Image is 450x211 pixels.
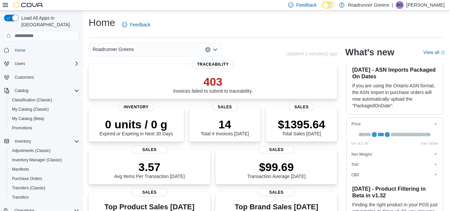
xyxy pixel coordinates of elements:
[234,203,318,211] h3: Top Brand Sales [DATE]
[12,185,45,191] span: Transfers (Classic)
[15,48,25,53] span: Home
[19,15,79,28] span: Load All Apps in [GEOGRAPHIC_DATA]
[7,146,82,155] button: Adjustments (Classic)
[345,47,394,58] h2: What's new
[12,97,52,103] span: Classification (Classic)
[12,116,44,121] span: My Catalog (Beta)
[130,21,150,28] span: Feedback
[258,146,295,154] span: Sales
[1,59,82,68] button: Users
[9,115,47,123] a: My Catalog (Beta)
[9,105,79,113] span: My Catalog (Classic)
[9,156,79,164] span: Inventory Manager (Classic)
[348,1,389,9] p: Roadrunner Greens
[286,51,337,56] p: Updated 1 minute(s) ago
[12,87,79,95] span: Catalog
[13,2,43,8] img: Cova
[7,165,82,174] button: Manifests
[406,1,445,9] p: [PERSON_NAME]
[9,124,35,132] a: Promotions
[12,107,49,112] span: My Catalog (Classic)
[9,124,79,132] span: Promotions
[9,105,52,113] a: My Catalog (Classic)
[9,156,65,164] a: Inventory Manager (Classic)
[7,114,82,123] button: My Catalog (Beta)
[9,175,45,183] a: Purchase Orders
[7,193,82,202] button: Transfers
[12,137,34,145] button: Inventory
[9,147,53,155] a: Adjustments (Classic)
[201,118,249,136] div: Total # Invoices [DATE]
[258,188,295,196] span: Sales
[441,51,445,55] svg: External link
[12,157,62,163] span: Inventory Manager (Classic)
[278,118,325,131] p: $1395.64
[119,103,154,111] span: Inventory
[15,61,25,66] span: Users
[12,60,79,68] span: Users
[114,160,185,174] p: 3.57
[192,60,234,68] span: Traceability
[201,118,249,131] p: 14
[173,75,253,94] div: Invoices failed to submit to traceability.
[114,160,185,179] div: Avg Items Per Transaction [DATE]
[131,146,168,154] span: Sales
[12,46,28,54] a: Home
[9,165,32,173] a: Manifests
[7,174,82,183] button: Purchase Orders
[296,2,316,8] span: Feedback
[352,66,438,80] h3: [DATE] - ASN Imports Packaged On Dates
[12,87,31,95] button: Catalog
[119,18,153,31] a: Feedback
[12,125,32,131] span: Promotions
[9,115,79,123] span: My Catalog (Beta)
[12,137,79,145] span: Inventory
[12,176,42,181] span: Purchase Orders
[392,1,393,9] p: |
[352,82,438,109] p: If you are using the Ontario ASN format, the ASN Import in purchase orders will now automatically...
[247,160,306,174] p: $99.69
[205,47,211,52] button: Clear input
[99,118,173,131] p: 0 units / 0 g
[9,165,79,173] span: Manifests
[15,75,34,80] span: Customers
[423,50,445,55] a: View allExternal link
[12,73,79,81] span: Customers
[1,45,82,55] button: Home
[278,118,325,136] div: Total Sales [DATE]
[213,47,218,52] button: Open list of options
[289,103,314,111] span: Sales
[89,16,115,29] h1: Home
[9,147,79,155] span: Adjustments (Classic)
[397,1,402,9] span: BG
[15,139,31,144] span: Inventory
[173,75,253,88] p: 403
[94,203,205,211] h3: Top Product Sales [DATE]
[12,195,29,200] span: Transfers
[131,188,168,196] span: Sales
[99,118,173,136] div: Expired or Expiring in Next 30 Days
[1,86,82,95] button: Catalog
[93,45,134,53] span: Roadrunner Greens
[15,88,28,93] span: Catalog
[212,103,237,111] span: Sales
[9,193,31,201] a: Transfers
[9,96,55,104] a: Classification (Classic)
[247,160,306,179] div: Transaction Average [DATE]
[9,193,79,201] span: Transfers
[9,184,79,192] span: Transfers (Classic)
[12,167,29,172] span: Manifests
[9,184,48,192] a: Transfers (Classic)
[7,123,82,133] button: Promotions
[12,148,51,153] span: Adjustments (Classic)
[9,96,79,104] span: Classification (Classic)
[396,1,404,9] div: Brisa Garcia
[7,155,82,165] button: Inventory Manager (Classic)
[7,95,82,105] button: Classification (Classic)
[1,72,82,82] button: Customers
[352,185,438,199] h3: [DATE] - Product Filtering in Beta in v1.32
[1,137,82,146] button: Inventory
[12,46,79,54] span: Home
[9,175,79,183] span: Purchase Orders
